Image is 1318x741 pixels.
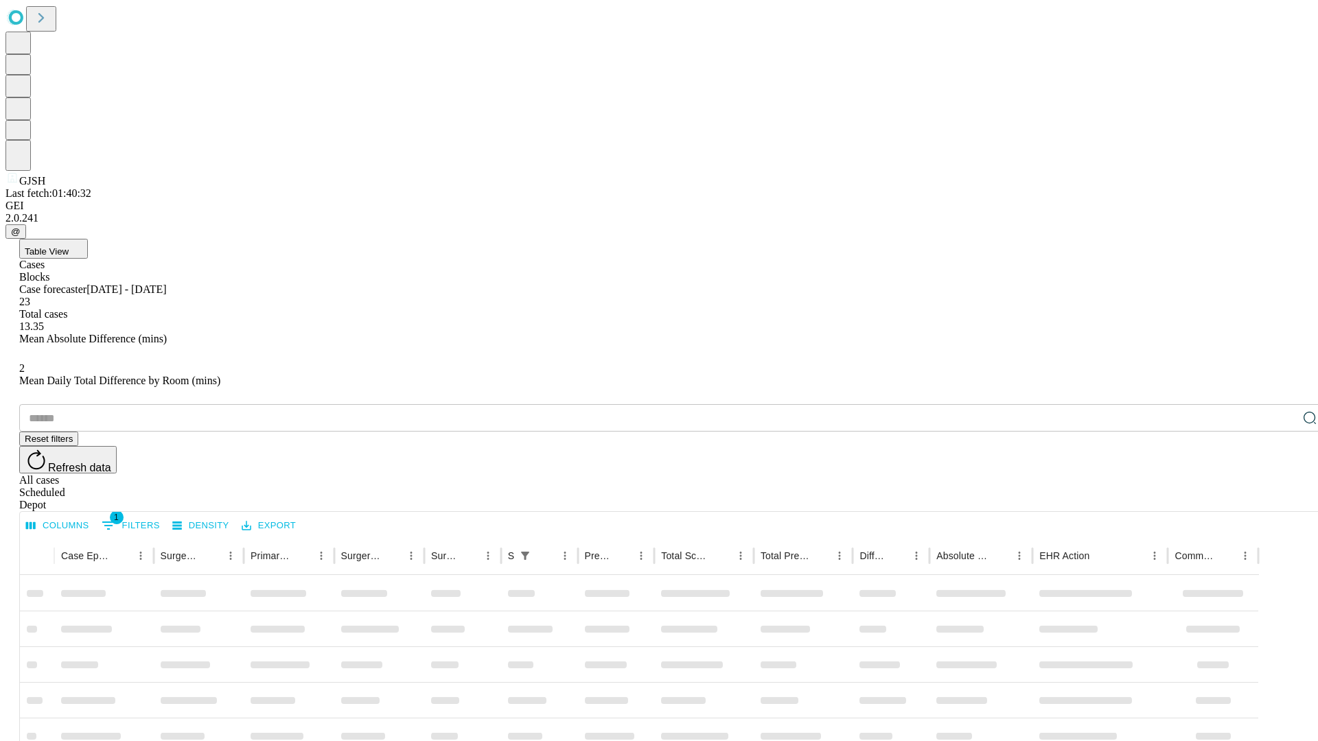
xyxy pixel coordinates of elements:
button: Menu [830,546,849,565]
button: Show filters [98,515,163,537]
span: 2 [19,362,25,374]
button: Menu [221,546,240,565]
span: Total cases [19,308,67,320]
button: Select columns [23,515,93,537]
div: 2.0.241 [5,212,1313,224]
div: EHR Action [1039,550,1089,561]
div: Case Epic Id [61,550,111,561]
span: GJSH [19,175,45,187]
button: Sort [712,546,731,565]
span: [DATE] - [DATE] [86,283,166,295]
button: Sort [888,546,907,565]
span: Mean Absolute Difference (mins) [19,333,167,344]
button: Sort [292,546,312,565]
div: 1 active filter [516,546,535,565]
span: Mean Daily Total Difference by Room (mins) [19,375,220,386]
button: Sort [612,546,632,565]
span: @ [11,226,21,237]
button: Sort [112,546,131,565]
button: Menu [907,546,926,565]
button: Menu [478,546,498,565]
div: Surgeon Name [161,550,200,561]
button: Show filters [516,546,535,565]
div: Scheduled In Room Duration [508,550,514,561]
div: Total Scheduled Duration [661,550,710,561]
button: Sort [1091,546,1110,565]
button: @ [5,224,26,239]
button: Sort [459,546,478,565]
div: GEI [5,200,1313,212]
button: Menu [1236,546,1255,565]
span: 1 [110,510,124,524]
button: Menu [1145,546,1164,565]
span: Reset filters [25,434,73,444]
button: Menu [1010,546,1029,565]
button: Sort [202,546,221,565]
div: Difference [859,550,886,561]
div: Primary Service [251,550,290,561]
button: Density [169,515,233,537]
div: Total Predicted Duration [761,550,810,561]
div: Absolute Difference [936,550,989,561]
button: Menu [402,546,421,565]
button: Sort [991,546,1010,565]
div: Comments [1175,550,1214,561]
span: Table View [25,246,69,257]
div: Surgery Name [341,550,381,561]
button: Sort [811,546,830,565]
button: Menu [312,546,331,565]
div: Surgery Date [431,550,458,561]
button: Menu [731,546,750,565]
span: Last fetch: 01:40:32 [5,187,91,199]
button: Sort [382,546,402,565]
span: 13.35 [19,320,44,332]
button: Refresh data [19,446,117,473]
button: Export [238,515,299,537]
button: Table View [19,239,88,259]
span: Case forecaster [19,283,86,295]
div: Predicted In Room Duration [585,550,612,561]
button: Sort [536,546,555,565]
button: Menu [632,546,651,565]
button: Menu [131,546,150,565]
span: Refresh data [48,462,111,473]
button: Reset filters [19,432,78,446]
button: Sort [1216,546,1236,565]
span: 23 [19,296,30,307]
button: Menu [555,546,575,565]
